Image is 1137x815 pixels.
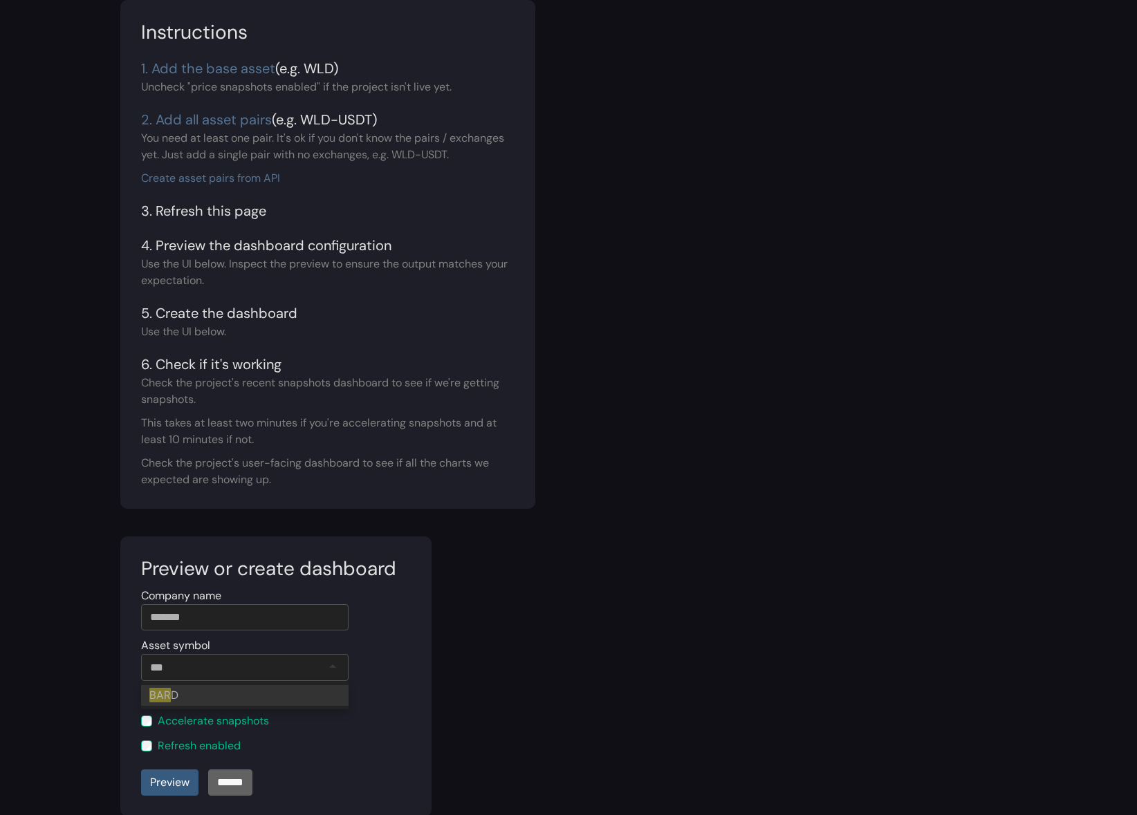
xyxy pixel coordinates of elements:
div: 3. Refresh this page [141,200,515,221]
div: 6. Check if it's working [141,354,515,375]
label: Refresh enabled [158,738,241,754]
div: Check the project's user-facing dashboard to see if all the charts we expected are showing up. [141,455,515,488]
div: Uncheck "price snapshots enabled" if the project isn't live yet. [141,79,515,95]
div: Use the UI below. Inspect the preview to ensure the output matches your expectation. [141,256,515,289]
div: This takes at least two minutes if you're accelerating snapshots and at least 10 minutes if not. [141,415,515,448]
a: 2. Add all asset pairs [141,111,272,129]
div: Use the UI below. [141,324,515,340]
a: Create asset pairs from API [141,171,280,185]
a: 1. Add the base asset [141,59,275,77]
div: (e.g. WLD) [141,58,515,79]
div: D [141,685,349,706]
div: You need at least one pair. It's ok if you don't know the pairs / exchanges yet. Just add a singl... [141,130,515,187]
span: BAR [149,688,171,702]
h3: Preview or create dashboard [141,557,411,581]
label: Company name [141,588,221,604]
h3: Instructions [141,21,515,44]
label: Accelerate snapshots [158,713,269,729]
div: Preview [141,769,198,796]
div: (e.g. WLD-USDT) [141,109,515,130]
div: 4. Preview the dashboard configuration [141,235,515,256]
div: 5. Create the dashboard [141,303,515,324]
div: Check the project's recent snapshots dashboard to see if we're getting snapshots. [141,375,515,408]
label: Asset symbol [141,637,210,654]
